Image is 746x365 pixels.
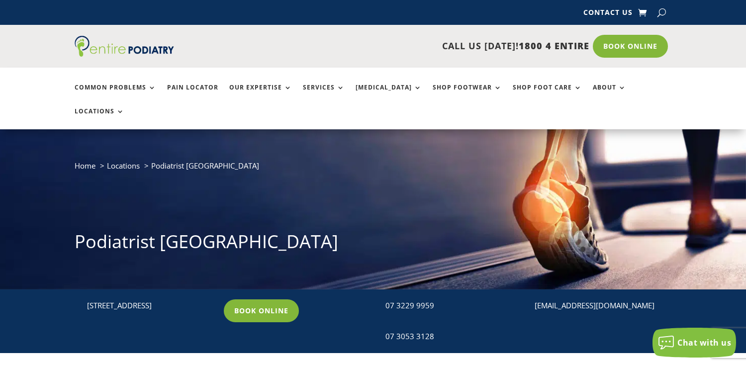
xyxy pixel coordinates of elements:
a: Shop Footwear [433,84,502,105]
a: Our Expertise [229,84,292,105]
span: 1800 4 ENTIRE [519,40,589,52]
a: Home [75,161,95,171]
a: Pain Locator [167,84,218,105]
a: Entire Podiatry [75,49,174,59]
a: [MEDICAL_DATA] [356,84,422,105]
a: Book Online [593,35,668,58]
a: Locations [107,161,140,171]
a: Locations [75,108,124,129]
span: Podiatrist [GEOGRAPHIC_DATA] [151,161,259,171]
a: Contact Us [583,9,633,20]
a: About [593,84,626,105]
div: 07 3053 3128 [385,330,513,343]
a: Book Online [224,299,299,322]
a: Shop Foot Care [513,84,582,105]
span: Chat with us [677,337,731,348]
a: [EMAIL_ADDRESS][DOMAIN_NAME] [535,300,654,310]
nav: breadcrumb [75,159,671,180]
h1: Podiatrist [GEOGRAPHIC_DATA] [75,229,671,259]
a: Services [303,84,345,105]
div: 07 3229 9959 [385,299,513,312]
img: logo (1) [75,36,174,57]
p: CALL US [DATE]! [212,40,589,53]
button: Chat with us [653,328,736,358]
a: Common Problems [75,84,156,105]
p: [STREET_ADDRESS] [87,299,215,312]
